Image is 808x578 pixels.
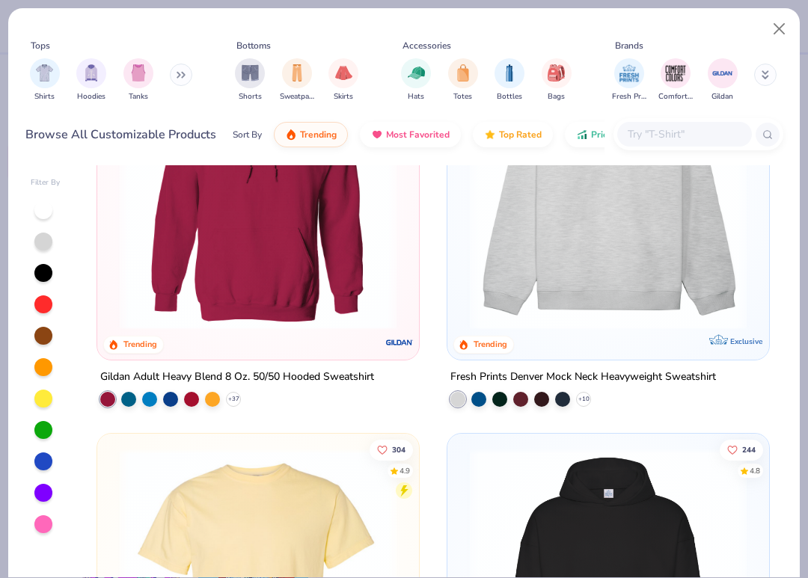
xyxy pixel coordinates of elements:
[565,122,624,147] button: Price
[76,58,106,102] button: filter button
[548,64,564,82] img: Bags Image
[765,15,794,43] button: Close
[300,129,337,141] span: Trending
[708,58,738,102] button: filter button
[729,336,762,345] span: Exclusive
[626,126,741,143] input: Try "T-Shirt"
[112,53,404,330] img: 01756b78-01f6-4cc6-8d8a-3c30c1a0c8ac
[30,58,60,102] div: filter for Shirts
[36,64,53,82] img: Shirts Image
[280,91,314,102] span: Sweatpants
[711,62,734,84] img: Gildan Image
[274,122,348,147] button: Trending
[370,439,413,460] button: Like
[408,91,424,102] span: Hats
[750,465,760,476] div: 4.8
[658,91,693,102] span: Comfort Colors
[742,446,756,453] span: 244
[360,122,461,147] button: Most Favorited
[228,394,239,403] span: + 37
[31,177,61,188] div: Filter By
[612,91,646,102] span: Fresh Prints
[123,58,153,102] div: filter for Tanks
[328,58,358,102] button: filter button
[448,58,478,102] div: filter for Totes
[448,58,478,102] button: filter button
[612,58,646,102] button: filter button
[239,91,262,102] span: Shorts
[236,39,271,52] div: Bottoms
[497,91,522,102] span: Bottles
[615,39,643,52] div: Brands
[123,58,153,102] button: filter button
[235,58,265,102] div: filter for Shorts
[285,129,297,141] img: trending.gif
[280,58,314,102] div: filter for Sweatpants
[462,53,754,330] img: f5d85501-0dbb-4ee4-b115-c08fa3845d83
[495,58,524,102] div: filter for Bottles
[548,91,565,102] span: Bags
[720,439,763,460] button: Like
[334,91,353,102] span: Skirts
[83,64,100,82] img: Hoodies Image
[501,64,518,82] img: Bottles Image
[618,62,640,84] img: Fresh Prints Image
[495,58,524,102] button: filter button
[335,64,352,82] img: Skirts Image
[100,367,374,386] div: Gildan Adult Heavy Blend 8 Oz. 50/50 Hooded Sweatshirt
[385,327,414,357] img: Gildan logo
[453,91,472,102] span: Totes
[711,91,733,102] span: Gildan
[591,129,613,141] span: Price
[658,58,693,102] div: filter for Comfort Colors
[328,58,358,102] div: filter for Skirts
[612,58,646,102] div: filter for Fresh Prints
[392,446,405,453] span: 304
[242,64,259,82] img: Shorts Image
[484,129,496,141] img: TopRated.gif
[400,465,410,476] div: 4.9
[664,62,687,84] img: Comfort Colors Image
[289,64,305,82] img: Sweatpants Image
[31,39,50,52] div: Tops
[34,91,55,102] span: Shirts
[280,58,314,102] button: filter button
[30,58,60,102] button: filter button
[401,58,431,102] div: filter for Hats
[455,64,471,82] img: Totes Image
[450,367,716,386] div: Fresh Prints Denver Mock Neck Heavyweight Sweatshirt
[129,91,148,102] span: Tanks
[25,126,216,144] div: Browse All Customizable Products
[77,91,105,102] span: Hoodies
[386,129,450,141] span: Most Favorited
[542,58,572,102] button: filter button
[658,58,693,102] button: filter button
[542,58,572,102] div: filter for Bags
[130,64,147,82] img: Tanks Image
[403,39,451,52] div: Accessories
[76,58,106,102] div: filter for Hoodies
[233,128,262,141] div: Sort By
[473,122,553,147] button: Top Rated
[408,64,425,82] img: Hats Image
[371,129,383,141] img: most_fav.gif
[578,394,589,403] span: + 10
[401,58,431,102] button: filter button
[708,58,738,102] div: filter for Gildan
[499,129,542,141] span: Top Rated
[235,58,265,102] button: filter button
